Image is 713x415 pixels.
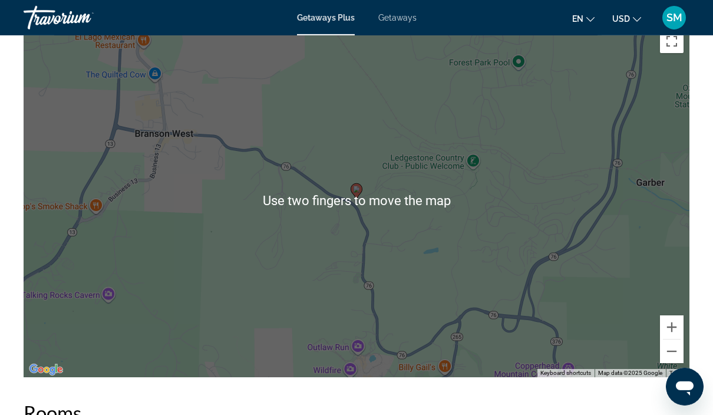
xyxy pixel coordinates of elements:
[24,2,141,33] a: Travorium
[572,14,583,24] span: en
[27,362,65,377] img: Google
[666,368,704,406] iframe: Button to launch messaging window
[660,340,684,363] button: Zoom out
[660,29,684,53] button: Toggle fullscreen view
[598,370,662,376] span: Map data ©2025 Google
[297,13,355,22] a: Getaways Plus
[660,315,684,339] button: Zoom in
[669,370,686,376] a: Terms (opens in new tab)
[378,13,417,22] a: Getaways
[572,10,595,27] button: Change language
[612,14,630,24] span: USD
[612,10,641,27] button: Change currency
[540,369,591,377] button: Keyboard shortcuts
[659,5,689,30] button: User Menu
[27,362,65,377] a: Open this area in Google Maps (opens a new window)
[666,12,682,24] span: SM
